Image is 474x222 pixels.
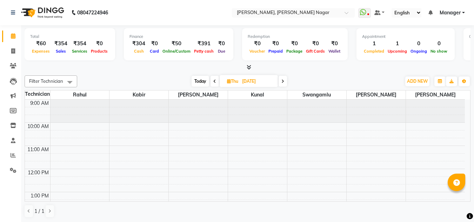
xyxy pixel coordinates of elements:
[327,49,342,54] span: Wallet
[70,40,89,48] div: ₹354
[18,3,66,22] img: logo
[285,40,304,48] div: ₹0
[129,34,228,40] div: Finance
[248,34,342,40] div: Redemption
[362,40,386,48] div: 1
[169,90,228,99] span: [PERSON_NAME]
[327,40,342,48] div: ₹0
[89,49,109,54] span: Products
[192,76,209,87] span: Today
[225,79,240,84] span: Thu
[132,49,146,54] span: Cash
[405,76,429,86] button: ADD NEW
[77,3,108,22] b: 08047224946
[304,49,327,54] span: Gift Cards
[51,90,109,99] span: Rahul
[386,49,409,54] span: Upcoming
[228,90,287,99] span: kunal
[29,192,50,200] div: 1:00 PM
[161,40,192,48] div: ₹50
[26,146,50,153] div: 11:00 AM
[70,49,89,54] span: Services
[148,40,161,48] div: ₹0
[267,40,285,48] div: ₹0
[30,40,52,48] div: ₹60
[409,49,429,54] span: Ongoing
[161,49,192,54] span: Online/Custom
[240,76,275,87] input: 2025-09-04
[192,49,215,54] span: Petty cash
[409,40,429,48] div: 0
[287,90,346,99] span: swangamlu
[192,40,215,48] div: ₹391
[109,90,168,99] span: kabir
[362,34,449,40] div: Appointment
[386,40,409,48] div: 1
[445,194,467,215] iframe: chat widget
[347,90,406,99] span: [PERSON_NAME]
[285,49,304,54] span: Package
[216,49,227,54] span: Due
[248,40,267,48] div: ₹0
[407,79,428,84] span: ADD NEW
[440,9,461,16] span: Manager
[429,49,449,54] span: No show
[304,40,327,48] div: ₹0
[267,49,285,54] span: Prepaid
[89,40,109,48] div: ₹0
[25,90,50,98] div: Technician
[248,49,267,54] span: Voucher
[148,49,161,54] span: Card
[129,40,148,48] div: ₹304
[30,49,52,54] span: Expenses
[29,78,63,84] span: Filter Technician
[54,49,68,54] span: Sales
[429,40,449,48] div: 0
[362,49,386,54] span: Completed
[26,123,50,130] div: 10:00 AM
[215,40,228,48] div: ₹0
[406,90,465,99] span: [PERSON_NAME]
[34,208,44,215] span: 1 / 1
[30,34,109,40] div: Total
[52,40,70,48] div: ₹354
[29,100,50,107] div: 9:00 AM
[26,169,50,176] div: 12:00 PM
